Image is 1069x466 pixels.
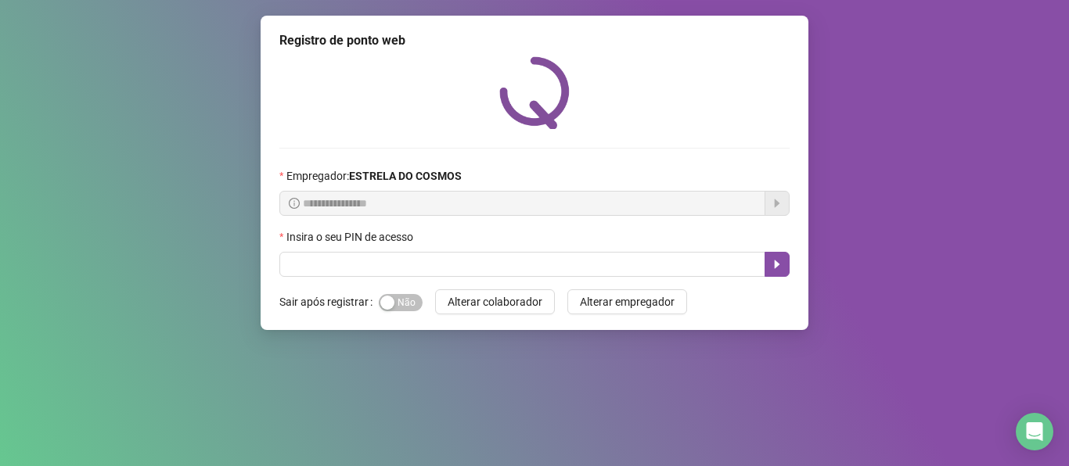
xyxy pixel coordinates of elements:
[279,228,423,246] label: Insira o seu PIN de acesso
[1016,413,1053,450] div: Open Intercom Messenger
[435,289,555,314] button: Alterar colaborador
[279,289,379,314] label: Sair após registrar
[580,293,675,310] span: Alterar empregador
[499,56,570,129] img: QRPoint
[567,289,687,314] button: Alterar empregador
[289,198,300,209] span: info-circle
[279,31,790,50] div: Registro de ponto web
[448,293,542,310] span: Alterar colaborador
[349,170,462,182] strong: ESTRELA DO COSMOS
[286,167,462,185] span: Empregador :
[771,258,783,271] span: caret-right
